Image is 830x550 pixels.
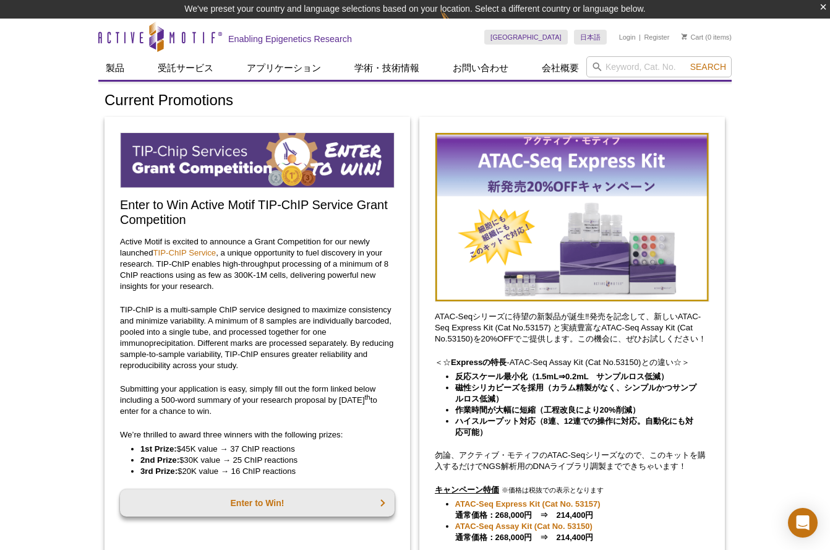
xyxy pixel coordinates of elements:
[586,56,732,77] input: Keyword, Cat. No.
[435,357,709,368] p: ＜☆ -ATAC-Seq Assay Kit (Cat No.53150)との違い☆＞
[455,521,593,532] a: ATAC-Seq Assay Kit (Cat No. 53150)
[140,466,178,476] strong: 3rd Prize:
[682,33,703,41] a: Cart
[120,429,395,440] p: We’re thrilled to award three winners with the following prizes:
[140,466,382,477] li: $20K value → 16 ChIP reactions
[502,486,604,494] span: ※価格は税抜での表示となります
[150,56,221,80] a: 受託サービス
[435,485,499,494] u: キャンペーン特価
[644,33,669,41] a: Register
[120,489,395,517] a: Enter to Win!
[120,132,395,188] img: TIP-ChIP Service Grant Competition
[120,236,395,292] p: Active Motif is excited to announce a Grant Competition for our newly launched , a unique opportu...
[788,508,818,538] div: Open Intercom Messenger
[440,9,473,38] img: Change Here
[619,33,636,41] a: Login
[455,372,669,381] strong: 反応スケール最小化（1.5mL⇒0.2mL サンプルロス低減）
[140,455,382,466] li: $30K value → 25 ChIP reactions
[120,384,395,417] p: Submitting your application is easy, simply fill out the form linked below including a 500-word s...
[435,311,709,345] p: ATAC-Seqシリーズに待望の新製品が誕生‼発売を記念して、新しいATAC-Seq Express Kit (Cat No.53157) と実績豊富なATAC-Seq Assay Kit (C...
[153,248,216,257] a: TIP-ChIP Service
[682,30,732,45] li: (0 items)
[682,33,687,40] img: Your Cart
[455,383,696,403] strong: 磁性シリカビーズを採用（カラム精製がなく、シンプルかつサンプルロス低減）
[455,522,594,542] strong: 通常価格：268,000円 ⇒ 214,400円
[140,444,382,455] li: $45K value → 37 ChIP reactions
[687,61,730,72] button: Search
[98,56,132,80] a: 製品
[435,450,709,472] p: 勿論、アクティブ・モティフのATAC-Seqシリーズなので、このキットを購入するだけでNGS解析用のDNAライブラリ調製までできちゃいます！
[574,30,607,45] a: 日本語
[105,92,725,110] h1: Current Promotions
[120,304,395,371] p: TIP-ChIP is a multi-sample ChIP service designed to maximize consistency and minimize variability...
[534,56,586,80] a: 会社概要
[451,358,507,367] strong: Expressの特長
[639,30,641,45] li: |
[484,30,568,45] a: [GEOGRAPHIC_DATA]
[455,499,601,510] a: ATAC-Seq Express Kit (Cat No. 53157)
[140,455,179,465] strong: 2nd Prize:
[445,56,516,80] a: お問い合わせ
[228,33,352,45] h2: Enabling Epigenetics Research
[690,62,726,72] span: Search
[140,444,177,453] strong: 1st Prize:
[455,416,694,437] strong: ハイスループット対応（8連、12連での操作に対応。自動化にも対応可能）
[120,197,395,227] h2: Enter to Win Active Motif TIP-ChIP Service Grant Competition
[365,393,370,400] sup: th
[347,56,427,80] a: 学術・技術情報
[455,499,601,520] strong: 通常価格：268,000円 ⇒ 214,400円
[239,56,328,80] a: アプリケーション
[455,405,640,415] strong: 作業時間が大幅に短縮（工程改良により20%削減）
[435,132,709,302] img: Save on ATAC-Seq Kits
